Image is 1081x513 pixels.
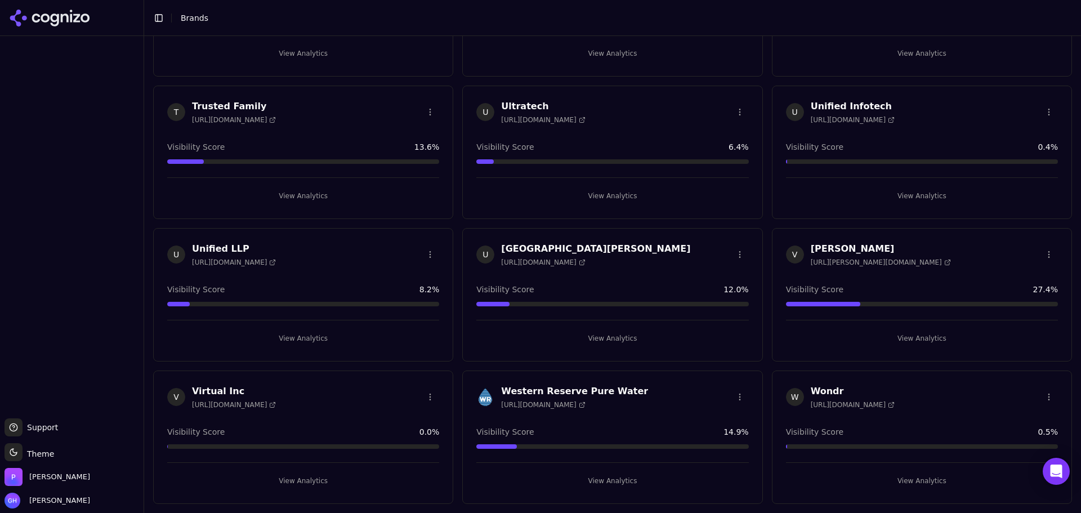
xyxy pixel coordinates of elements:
button: View Analytics [476,329,748,347]
span: [URL][DOMAIN_NAME] [192,400,276,409]
button: View Analytics [167,187,439,205]
span: 14.9 % [723,426,748,438]
span: U [786,103,804,121]
span: V [786,246,804,264]
span: Visibility Score [167,284,225,295]
img: Grace Hallen [5,493,20,508]
span: [URL][DOMAIN_NAME] [192,258,276,267]
span: Visibility Score [476,284,534,295]
div: Open Intercom Messenger [1043,458,1070,485]
span: Visibility Score [167,141,225,153]
button: View Analytics [167,329,439,347]
span: 12.0 % [723,284,748,295]
button: View Analytics [167,44,439,63]
span: T [167,103,185,121]
span: Visibility Score [786,141,843,153]
span: [URL][DOMAIN_NAME] [501,400,585,409]
span: W [786,388,804,406]
h3: Virtual Inc [192,385,276,398]
h3: Unified Infotech [811,100,895,113]
h3: Ultratech [501,100,585,113]
h3: Unified LLP [192,242,276,256]
img: Western Reserve Pure Water [476,388,494,406]
span: [URL][DOMAIN_NAME] [811,115,895,124]
span: Visibility Score [476,426,534,438]
h3: [PERSON_NAME] [811,242,951,256]
span: Brands [181,14,208,23]
button: View Analytics [476,187,748,205]
nav: breadcrumb [181,12,208,24]
h3: Western Reserve Pure Water [501,385,648,398]
span: 13.6 % [414,141,439,153]
button: View Analytics [786,187,1058,205]
span: Visibility Score [786,284,843,295]
h3: Wondr [811,385,895,398]
button: View Analytics [476,44,748,63]
button: Open user button [5,493,90,508]
span: 0.5 % [1038,426,1058,438]
button: View Analytics [786,472,1058,490]
span: Theme [23,449,54,458]
span: Support [23,422,58,433]
span: 27.4 % [1033,284,1058,295]
button: View Analytics [167,472,439,490]
span: Visibility Score [786,426,843,438]
button: Open organization switcher [5,468,90,486]
span: [URL][PERSON_NAME][DOMAIN_NAME] [811,258,951,267]
h3: Trusted Family [192,100,276,113]
span: [URL][DOMAIN_NAME] [501,258,585,267]
button: View Analytics [786,329,1058,347]
span: U [476,103,494,121]
button: View Analytics [786,44,1058,63]
span: 8.2 % [419,284,440,295]
span: [URL][DOMAIN_NAME] [192,115,276,124]
span: 6.4 % [729,141,749,153]
span: 0.4 % [1038,141,1058,153]
span: 0.0 % [419,426,440,438]
span: U [476,246,494,264]
button: View Analytics [476,472,748,490]
span: U [167,246,185,264]
span: Perrill [29,472,90,482]
span: [URL][DOMAIN_NAME] [811,400,895,409]
h3: [GEOGRAPHIC_DATA][PERSON_NAME] [501,242,690,256]
span: Visibility Score [476,141,534,153]
span: [URL][DOMAIN_NAME] [501,115,585,124]
span: Visibility Score [167,426,225,438]
img: Perrill [5,468,23,486]
span: V [167,388,185,406]
span: [PERSON_NAME] [25,496,90,506]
